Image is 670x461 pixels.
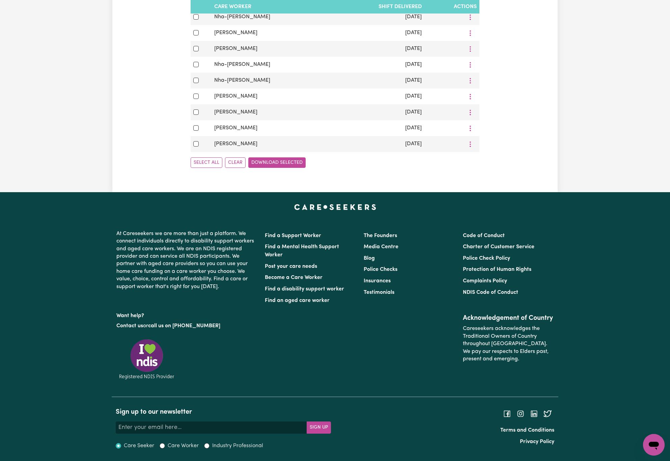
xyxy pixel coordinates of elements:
a: Find a Support Worker [265,233,321,238]
button: Subscribe [307,421,331,434]
td: [DATE] [330,88,424,104]
a: Insurances [364,278,391,284]
p: At Careseekers we are more than just a platform. We connect individuals directly to disability su... [116,227,257,293]
button: More options [464,44,477,54]
a: Testimonials [364,290,394,295]
button: More options [464,59,477,70]
button: Download Selected [248,157,306,168]
button: More options [464,91,477,102]
input: Enter your email here... [116,421,307,434]
p: or [116,319,257,332]
span: Nha-[PERSON_NAME] [214,78,270,83]
a: Find an aged care worker [265,298,330,303]
a: Charter of Customer Service [463,244,534,250]
label: Care Worker [168,442,199,450]
button: More options [464,28,477,38]
span: [PERSON_NAME] [214,125,257,131]
a: Privacy Policy [520,439,554,444]
label: Industry Professional [212,442,263,450]
a: Complaints Policy [463,278,507,284]
button: Clear [225,157,246,168]
p: Careseekers acknowledges the Traditional Owners of Country throughout [GEOGRAPHIC_DATA]. We pay o... [463,322,554,365]
a: Media Centre [364,244,398,250]
a: Police Checks [364,267,397,272]
a: call us on [PHONE_NUMBER] [148,323,220,329]
iframe: Button to launch messaging window [643,434,665,456]
td: [DATE] [330,104,424,120]
a: Careseekers home page [294,204,376,210]
a: NDIS Code of Conduct [463,290,518,295]
td: [DATE] [330,41,424,57]
a: Protection of Human Rights [463,267,531,272]
a: Become a Care Worker [265,275,323,280]
button: More options [464,139,477,149]
a: Post your care needs [265,264,317,269]
a: Follow Careseekers on Twitter [543,411,552,416]
span: Nha-[PERSON_NAME] [214,14,270,20]
a: Blog [364,256,375,261]
a: The Founders [364,233,397,238]
a: Terms and Conditions [500,428,554,433]
td: [DATE] [330,136,424,152]
h2: Sign up to our newsletter [116,408,331,416]
span: Care Worker [214,4,251,9]
button: More options [464,107,477,118]
td: [DATE] [330,25,424,41]
td: [DATE] [330,120,424,136]
p: Want help? [116,309,257,319]
label: Care Seeker [124,442,154,450]
span: [PERSON_NAME] [214,109,257,115]
a: Code of Conduct [463,233,505,238]
button: More options [464,12,477,22]
span: [PERSON_NAME] [214,141,257,147]
a: Follow Careseekers on Facebook [503,411,511,416]
td: [DATE] [330,57,424,73]
a: Police Check Policy [463,256,510,261]
td: [DATE] [330,9,424,25]
span: Nha-[PERSON_NAME] [214,62,270,67]
span: [PERSON_NAME] [214,30,257,35]
a: Contact us [116,323,143,329]
a: Find a disability support worker [265,286,344,292]
a: Follow Careseekers on Instagram [517,411,525,416]
td: [DATE] [330,73,424,88]
span: [PERSON_NAME] [214,46,257,51]
button: Select All [191,157,222,168]
span: [PERSON_NAME] [214,94,257,99]
h2: Acknowledgement of Country [463,314,554,322]
button: More options [464,123,477,133]
a: Follow Careseekers on LinkedIn [530,411,538,416]
img: Registered NDIS provider [116,338,177,380]
a: Find a Mental Health Support Worker [265,244,339,258]
button: More options [464,75,477,86]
